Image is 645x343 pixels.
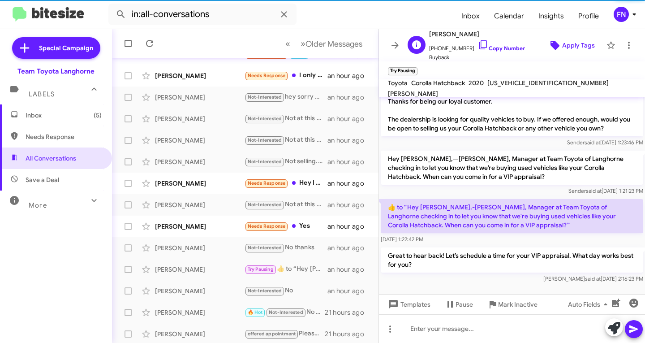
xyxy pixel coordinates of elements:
span: » [301,38,305,49]
div: an hour ago [327,136,371,145]
span: Not-Interested [248,116,282,122]
div: an hour ago [327,200,371,209]
div: [PERSON_NAME] [155,93,245,102]
div: No longer interested. Thank you [245,307,325,317]
span: Needs Response [248,73,286,78]
span: Not-Interested [248,159,282,165]
div: Please let me know what you think! [245,329,325,339]
span: Auto Fields [568,296,611,313]
span: More [29,201,47,209]
div: Yes [245,221,327,231]
div: [PERSON_NAME] [155,330,245,339]
span: Inbox [26,111,102,120]
span: Not-Interested [248,288,282,294]
div: No thanks [245,243,327,253]
div: Not selling. I like the car. [245,156,327,167]
div: an hour ago [327,222,371,231]
span: Toyota [388,79,408,87]
a: Special Campaign [12,37,100,59]
div: an hour ago [327,114,371,123]
a: Insights [531,3,571,29]
button: FN [606,7,635,22]
div: [PERSON_NAME] [155,265,245,274]
div: Not at this time. [245,113,327,124]
span: [DATE] 1:22:42 PM [381,236,423,243]
nav: Page navigation example [280,35,368,53]
button: Mark Inactive [480,296,545,313]
div: [PERSON_NAME] [155,222,245,231]
p: Great to hear back! Let’s schedule a time for your VIP appraisal. What day works best for you? [381,247,643,273]
button: Previous [280,35,296,53]
div: [PERSON_NAME] [155,287,245,295]
span: Not-Interested [248,202,282,208]
span: Pause [456,296,473,313]
div: [PERSON_NAME] [155,200,245,209]
span: Apply Tags [562,37,595,53]
span: said at [585,139,600,146]
span: Not-Interested [269,309,303,315]
div: [PERSON_NAME] [155,71,245,80]
span: [PERSON_NAME] [429,29,525,39]
span: « [285,38,290,49]
p: Hi [PERSON_NAME] this is [PERSON_NAME], Manager at Team Toyota of Langhorne. Thanks for being our... [381,84,643,136]
span: [PERSON_NAME] [DATE] 2:16:23 PM [543,275,643,282]
div: [PERSON_NAME] [155,114,245,123]
span: Older Messages [305,39,362,49]
span: Sender [DATE] 1:21:23 PM [568,187,643,194]
span: Labels [29,90,55,98]
span: Needs Response [248,180,286,186]
div: an hour ago [327,287,371,295]
span: Corolla Hatchback [411,79,465,87]
div: an hour ago [327,71,371,80]
div: [PERSON_NAME] [155,179,245,188]
div: hey sorry guys, i no longer own my Tacoma [245,92,327,102]
span: Special Campaign [39,43,93,52]
span: Sender [DATE] 1:23:46 PM [567,139,643,146]
span: said at [585,275,601,282]
div: an hour ago [327,179,371,188]
span: [PHONE_NUMBER] [429,39,525,53]
span: Not-Interested [248,245,282,251]
span: Not-Interested [248,94,282,100]
div: Hey I don't have my Camry anymore. I notified the dealership back in [DATE]. [245,178,327,188]
a: Inbox [454,3,487,29]
span: Mark Inactive [498,296,537,313]
span: Needs Response [248,223,286,229]
span: Templates [386,296,430,313]
div: an hour ago [327,93,371,102]
span: Not-Interested [248,137,282,143]
button: Pause [438,296,480,313]
button: Apply Tags [541,37,602,53]
small: Try Pausing [388,67,417,75]
a: Profile [571,3,606,29]
div: Not at this time [245,135,327,145]
span: Save a Deal [26,175,59,184]
a: Copy Number [478,45,525,52]
div: [PERSON_NAME] [155,243,245,252]
span: 2020 [469,79,484,87]
input: Search [108,4,297,25]
div: I only have my two year old RAV4. It's a keeper. [245,70,327,81]
a: Calendar [487,3,531,29]
div: No [245,286,327,296]
div: 21 hours ago [325,308,371,317]
div: Team Toyota Langhorne [17,67,95,76]
span: Needs Response [26,132,102,141]
div: 21 hours ago [325,330,371,339]
span: offered appointment [248,331,296,337]
div: an hour ago [327,243,371,252]
button: Templates [379,296,438,313]
span: (5) [94,111,102,120]
p: ​👍​ to “ Hey [PERSON_NAME],-[PERSON_NAME], Manager at Team Toyota of Langhorne checking in to let... [381,199,643,233]
span: Buyback [429,53,525,62]
div: an hour ago [327,265,371,274]
span: [PERSON_NAME] [388,90,438,98]
button: Auto Fields [561,296,618,313]
span: Try Pausing [248,266,274,272]
p: Hey [PERSON_NAME],—[PERSON_NAME], Manager at Team Toyota of Langhorne checking in to let you know... [381,151,643,185]
div: [PERSON_NAME] [155,136,245,145]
